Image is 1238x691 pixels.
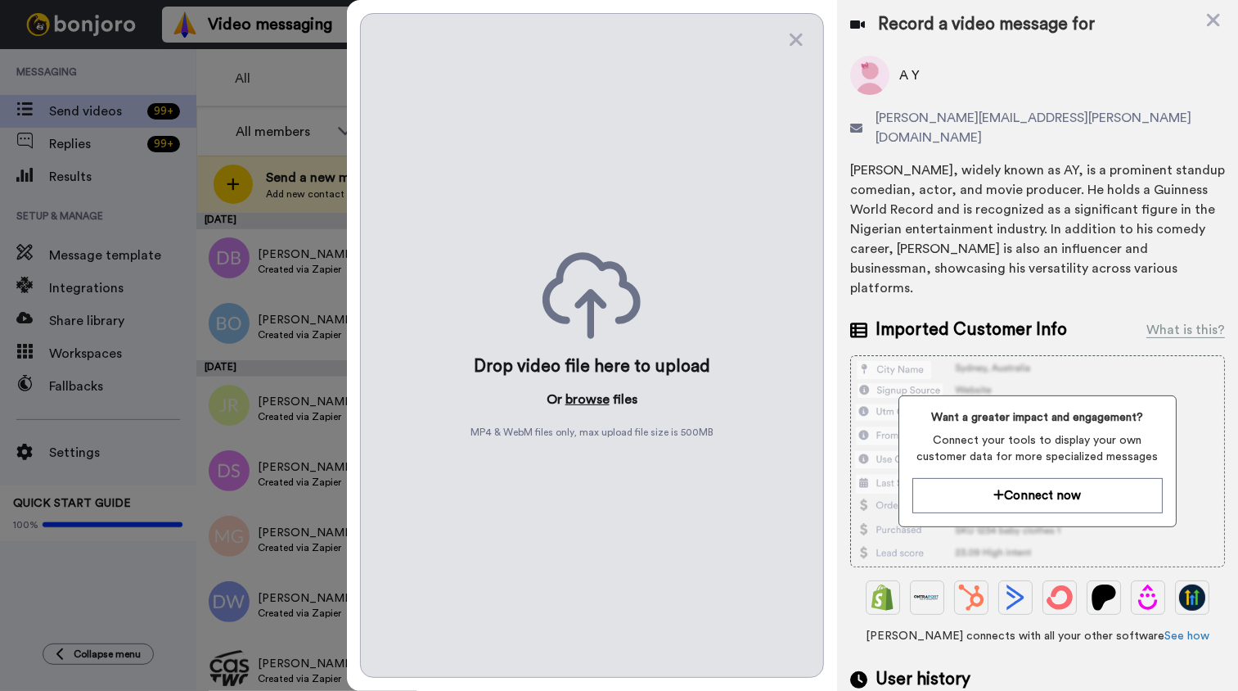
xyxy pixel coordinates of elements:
[470,426,714,439] span: MP4 & WebM files only, max upload file size is 500 MB
[914,585,940,611] img: Ontraport
[876,318,1067,342] span: Imported Customer Info
[565,390,610,409] button: browse
[1179,585,1205,611] img: GoHighLevel
[1002,585,1029,611] img: ActiveCampaign
[1091,585,1117,611] img: Patreon
[912,432,1162,465] span: Connect your tools to display your own customer data for more specialized messages
[1146,320,1225,340] div: What is this?
[474,355,710,378] div: Drop video file here to upload
[870,585,896,611] img: Shopify
[912,478,1162,513] button: Connect now
[1135,585,1161,611] img: Drip
[547,390,637,409] p: Or files
[1047,585,1073,611] img: ConvertKit
[958,585,984,611] img: Hubspot
[912,409,1162,426] span: Want a greater impact and engagement?
[850,628,1225,644] span: [PERSON_NAME] connects with all your other software
[1164,630,1209,642] a: See how
[876,108,1225,147] span: [PERSON_NAME][EMAIL_ADDRESS][PERSON_NAME][DOMAIN_NAME]
[850,160,1225,298] div: [PERSON_NAME], widely known as AY, is a prominent standup comedian, actor, and movie producer. He...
